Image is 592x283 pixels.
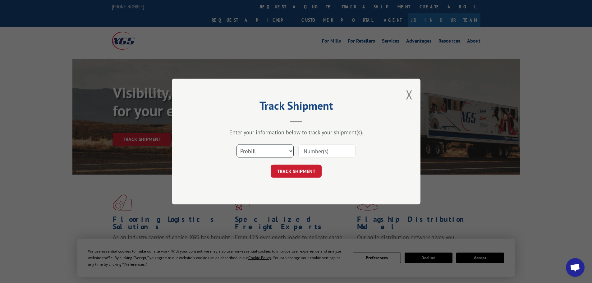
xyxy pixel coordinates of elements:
[566,258,585,277] div: Open chat
[271,165,322,178] button: TRACK SHIPMENT
[203,101,389,113] h2: Track Shipment
[298,144,356,157] input: Number(s)
[203,129,389,136] div: Enter your information below to track your shipment(s).
[406,86,413,103] button: Close modal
